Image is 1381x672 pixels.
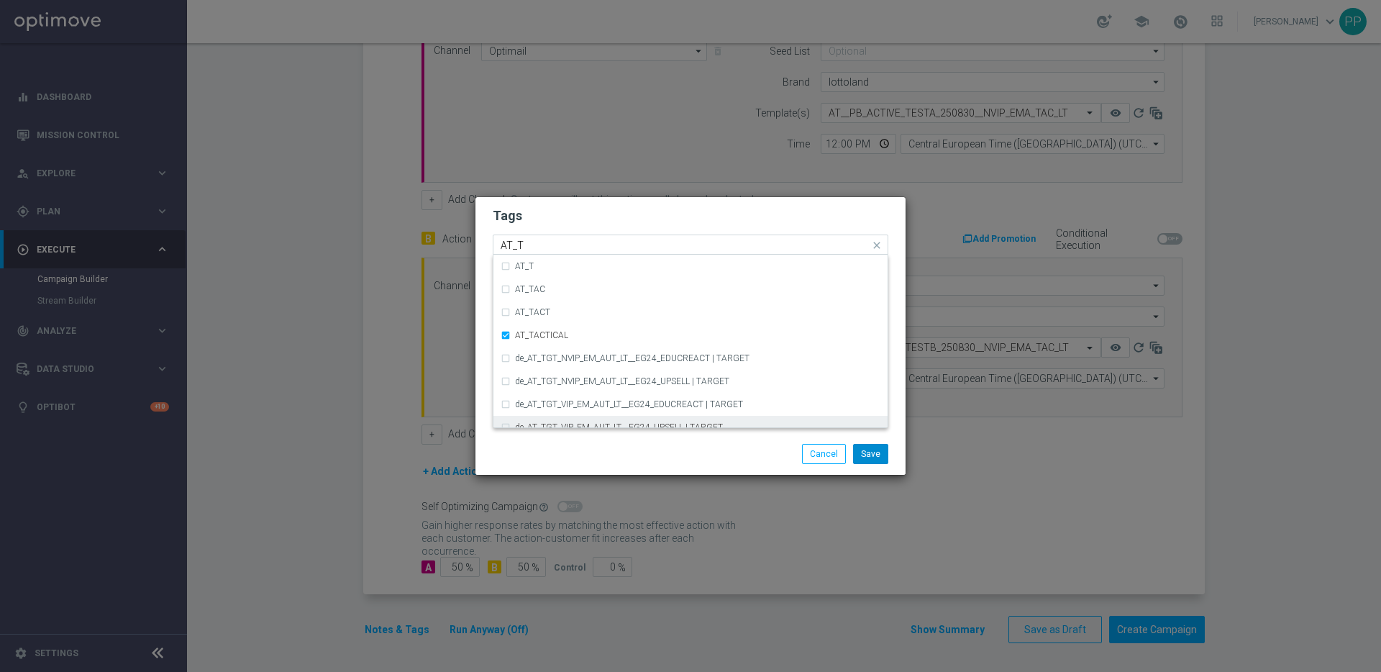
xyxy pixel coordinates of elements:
[501,347,880,370] div: de_AT_TGT_NVIP_EM_AUT_LT__EG24_EDUCREACT | TARGET
[515,354,749,363] label: de_AT_TGT_NVIP_EM_AUT_LT__EG24_EDUCREACT | TARGET
[515,285,545,294] label: AT_TAC
[802,444,846,464] button: Cancel
[493,207,888,224] h2: Tags
[501,301,880,324] div: AT_TACT
[501,416,880,439] div: de_AT_TGT_VIP_EM_AUT_LT__EG24_UPSELL | TARGET
[501,370,880,393] div: de_AT_TGT_NVIP_EM_AUT_LT__EG24_UPSELL | TARGET
[515,377,729,386] label: de_AT_TGT_NVIP_EM_AUT_LT__EG24_UPSELL | TARGET
[493,255,888,428] ng-dropdown-panel: Options list
[853,444,888,464] button: Save
[515,331,568,340] label: AT_TACTICAL
[501,278,880,301] div: AT_TAC
[515,262,534,271] label: AT_T
[515,423,723,432] label: de_AT_TGT_VIP_EM_AUT_LT__EG24_UPSELL | TARGET
[515,400,743,409] label: de_AT_TGT_VIP_EM_AUT_LT__EG24_EDUCREACT | TARGET
[501,324,880,347] div: AT_TACTICAL
[515,308,550,317] label: AT_TACT
[501,255,880,278] div: AT_T
[493,235,888,255] ng-select: AT_TACTICAL
[501,393,880,416] div: de_AT_TGT_VIP_EM_AUT_LT__EG24_EDUCREACT | TARGET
